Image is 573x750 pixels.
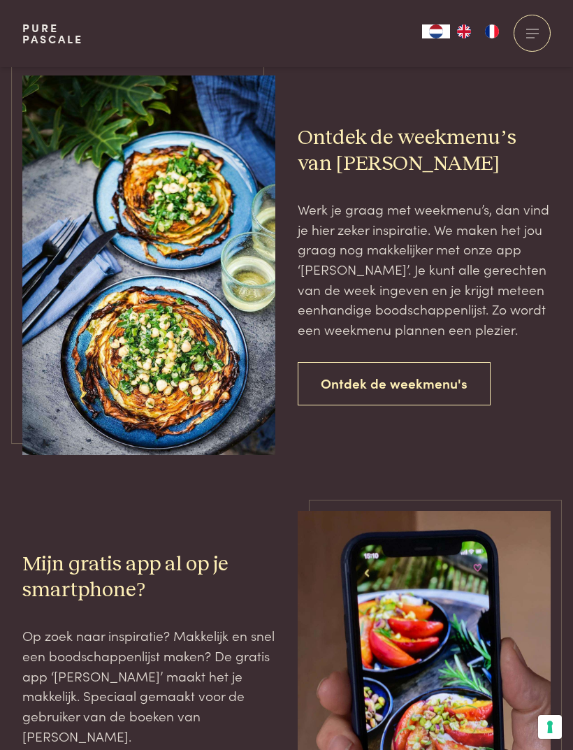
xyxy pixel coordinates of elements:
[22,75,275,455] img: DSC08593
[22,22,83,45] a: PurePascale
[422,24,506,38] aside: Language selected: Nederlands
[298,362,491,406] a: Ontdek de weekmenu's
[538,715,562,739] button: Uw voorkeuren voor toestemming voor trackingtechnologieën
[450,24,478,38] a: EN
[450,24,506,38] ul: Language list
[22,551,275,603] h2: Mijn gratis app al op je smartphone?
[298,199,551,340] p: Werk je graag met weekmenu’s, dan vind je hier zeker inspiratie. We maken het jou graag nog makke...
[422,24,450,38] div: Language
[478,24,506,38] a: FR
[22,626,275,746] p: Op zoek naar inspiratie? Makkelijk en snel een boodschappenlijst maken? De gratis app ‘[PERSON_NA...
[298,125,551,177] h2: Ontdek de weekmenu’s van [PERSON_NAME]
[422,24,450,38] a: NL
